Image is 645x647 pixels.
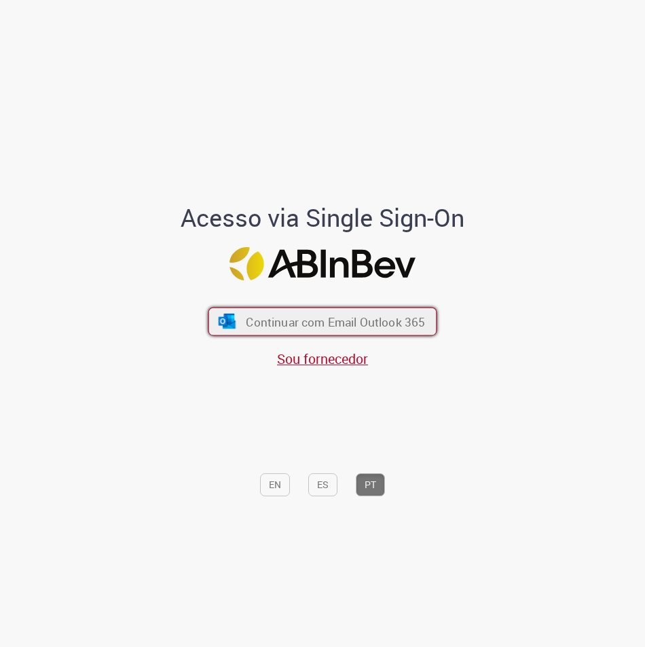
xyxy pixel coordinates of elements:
[78,204,567,232] h1: Acesso via Single Sign-On
[217,314,237,329] img: ícone Azure/Microsoft 360
[246,314,425,329] span: Continuar com Email Outlook 365
[260,474,290,497] button: EN
[308,474,337,497] button: ES
[356,474,385,497] button: PT
[229,247,416,280] img: Logo ABInBev
[208,308,437,336] button: ícone Azure/Microsoft 360 Continuar com Email Outlook 365
[277,350,368,369] a: Sou fornecedor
